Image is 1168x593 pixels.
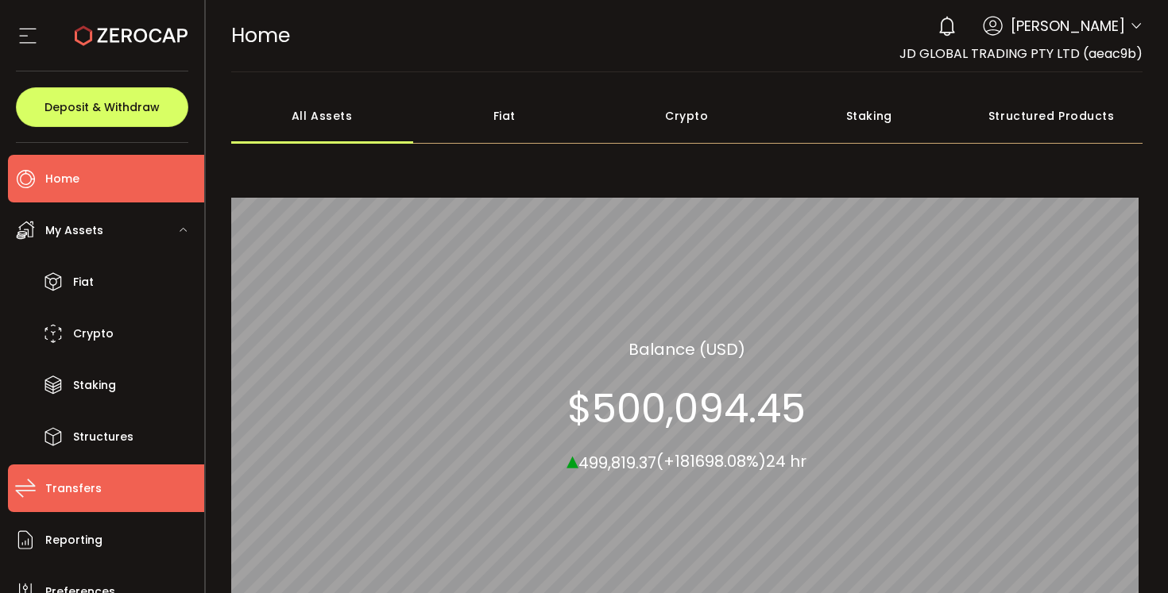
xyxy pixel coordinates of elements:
iframe: Chat Widget [1089,517,1168,593]
span: Transfers [45,477,102,500]
span: Home [45,168,79,191]
span: JD GLOBAL TRADING PTY LTD (aeac9b) [899,44,1143,63]
div: All Assets [231,88,414,144]
span: 24 hr [766,450,806,472]
div: 聊天小组件 [1089,517,1168,593]
section: Balance (USD) [628,337,745,360]
span: Structures [73,425,133,449]
span: 499,819.37 [578,451,656,473]
span: ▴ [567,442,578,476]
button: Deposit & Withdraw [16,87,188,127]
span: Staking [73,374,116,397]
div: Fiat [413,88,596,144]
div: Staking [778,88,961,144]
span: Fiat [73,271,94,294]
span: My Assets [45,219,103,242]
span: Deposit & Withdraw [44,102,160,113]
section: $500,094.45 [567,384,806,432]
span: Reporting [45,529,102,552]
span: [PERSON_NAME] [1011,15,1125,37]
div: Crypto [596,88,779,144]
span: Crypto [73,322,114,345]
div: Structured Products [961,88,1143,144]
span: (+181698.08%) [656,450,766,472]
span: Home [231,21,290,49]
